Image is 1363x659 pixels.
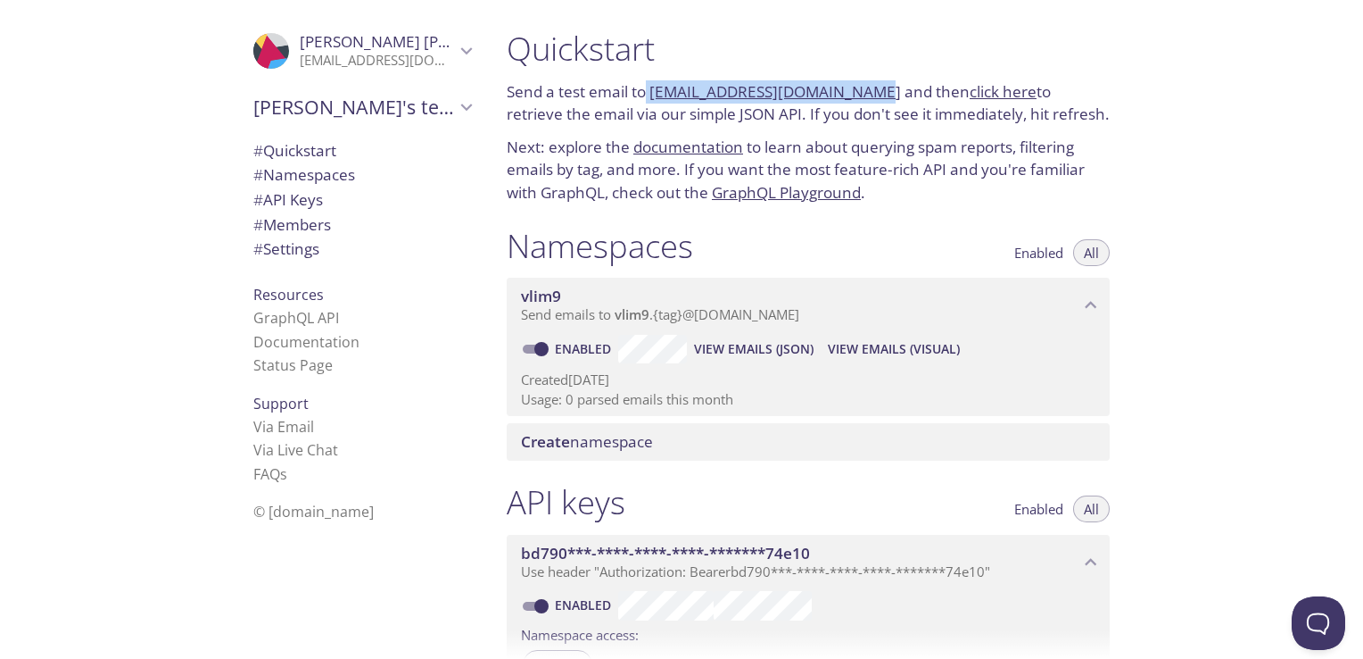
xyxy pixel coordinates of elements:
[239,188,485,213] div: API Keys
[239,84,485,130] div: Gustav's team
[507,482,625,522] h1: API keys
[239,21,485,80] div: Gustav Herold
[552,596,618,613] a: Enabled
[521,305,799,323] span: Send emails to . {tag} @[DOMAIN_NAME]
[253,394,309,413] span: Support
[521,390,1095,409] p: Usage: 0 parsed emails this month
[280,464,287,484] span: s
[552,340,618,357] a: Enabled
[253,164,355,185] span: Namespaces
[615,305,649,323] span: vlim9
[253,189,263,210] span: #
[1004,496,1074,522] button: Enabled
[253,140,336,161] span: Quickstart
[507,423,1110,461] div: Create namespace
[507,226,693,266] h1: Namespaces
[239,138,485,163] div: Quickstart
[521,431,653,452] span: namespace
[828,338,960,360] span: View Emails (Visual)
[253,140,263,161] span: #
[253,464,287,484] a: FAQ
[253,189,323,210] span: API Keys
[694,338,814,360] span: View Emails (JSON)
[253,440,338,460] a: Via Live Chat
[253,238,319,259] span: Settings
[300,31,544,52] span: [PERSON_NAME] [PERSON_NAME]
[521,621,639,646] label: Namespace access:
[300,52,455,70] p: [EMAIL_ADDRESS][DOMAIN_NAME]
[253,285,324,304] span: Resources
[1292,596,1345,650] iframe: Help Scout Beacon - Open
[521,286,561,306] span: vlim9
[253,214,331,235] span: Members
[1073,496,1110,522] button: All
[253,417,314,437] a: Via Email
[239,163,485,188] div: Namespaces
[687,335,821,363] button: View Emails (JSON)
[712,182,861,203] a: GraphQL Playground
[507,80,1110,126] p: Send a test email to and then to retrieve the email via our simple JSON API. If you don't see it ...
[821,335,967,363] button: View Emails (Visual)
[239,237,485,262] div: Team Settings
[253,164,263,185] span: #
[507,29,1110,69] h1: Quickstart
[253,308,339,328] a: GraphQL API
[239,213,485,238] div: Members
[253,502,374,521] span: © [DOMAIN_NAME]
[253,214,263,235] span: #
[507,136,1110,204] p: Next: explore the to learn about querying spam reports, filtering emails by tag, and more. If you...
[253,332,359,352] a: Documentation
[970,81,1037,102] a: click here
[1073,239,1110,266] button: All
[649,81,901,102] a: [EMAIL_ADDRESS][DOMAIN_NAME]
[253,95,455,120] span: [PERSON_NAME]'s team
[507,278,1110,333] div: vlim9 namespace
[521,431,570,452] span: Create
[633,137,743,157] a: documentation
[253,355,333,375] a: Status Page
[253,238,263,259] span: #
[1004,239,1074,266] button: Enabled
[521,371,1095,389] p: Created [DATE]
